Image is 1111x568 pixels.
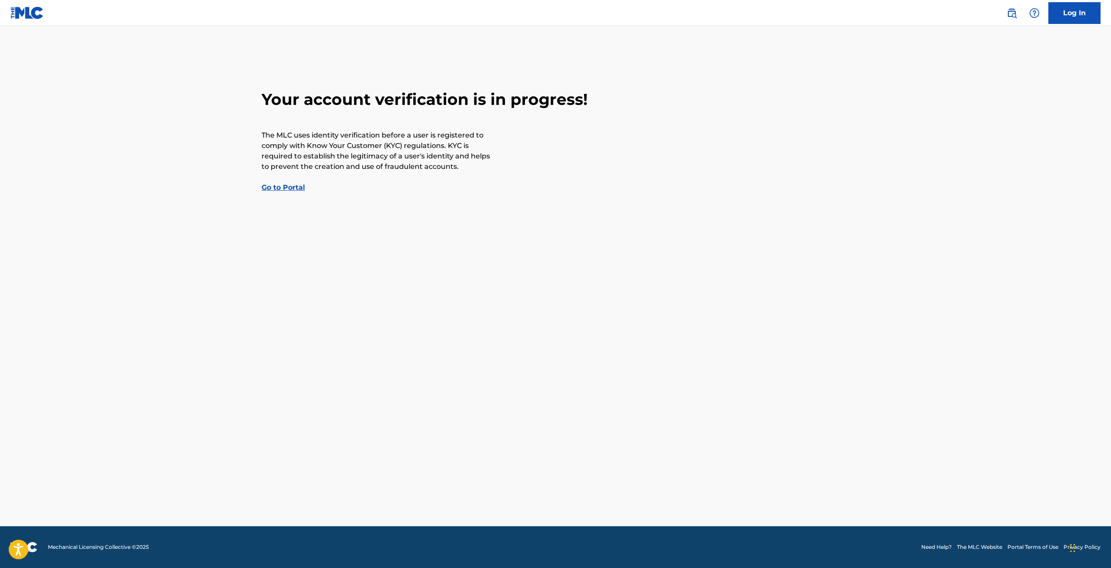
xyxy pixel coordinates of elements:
p: The MLC uses identity verification before a user is registered to comply with Know Your Customer ... [262,130,492,172]
img: search [1007,8,1017,18]
img: logo [10,542,37,552]
iframe: Chat Widget [1067,526,1111,568]
a: Public Search [1003,4,1020,22]
div: Help [1026,4,1043,22]
div: Drag [1070,535,1075,561]
a: Log In [1048,2,1101,24]
h2: Your account verification is in progress! [262,90,850,109]
img: help [1029,8,1040,18]
a: Go to Portal [262,183,305,192]
img: MLC Logo [10,7,44,19]
a: Need Help? [921,543,952,551]
a: Portal Terms of Use [1007,543,1058,551]
a: Privacy Policy [1064,543,1101,551]
a: The MLC Website [957,543,1002,551]
span: Mechanical Licensing Collective © 2025 [48,543,149,551]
